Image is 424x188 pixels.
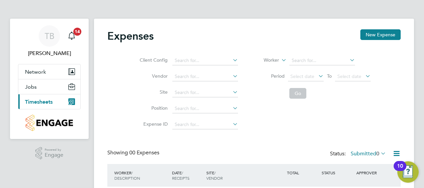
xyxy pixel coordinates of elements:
input: Search for... [289,56,355,65]
label: Client Config [138,57,168,63]
span: 00 Expenses [129,149,159,156]
span: Network [25,69,46,75]
label: Vendor [138,73,168,79]
a: Powered byEngage [35,147,64,160]
div: APPROVER [355,167,389,179]
input: Search for... [172,56,238,65]
input: Search for... [172,88,238,97]
span: Select date [337,73,361,79]
span: To [325,72,334,80]
span: / [214,170,216,175]
nav: Main navigation [10,19,89,139]
span: TB [45,32,54,40]
label: Submitted [351,150,386,157]
button: New Expense [360,29,401,40]
span: 0 [376,150,379,157]
div: STATUS [320,167,355,179]
a: TB[PERSON_NAME] [18,25,81,57]
button: Open Resource Center, 10 new notifications [397,161,419,183]
span: Timesheets [25,99,53,105]
label: Period [255,73,285,79]
h2: Expenses [107,29,154,43]
a: Go to home page [18,115,81,131]
span: DESCRIPTION [114,175,140,181]
div: DATE [170,167,205,184]
div: Status: [330,149,387,159]
img: countryside-properties-logo-retina.png [26,115,73,131]
label: Site [138,89,168,95]
div: Showing [107,149,161,156]
input: Search for... [172,72,238,81]
div: TOTAL [285,167,320,179]
span: Engage [45,152,63,158]
div: SITE [205,167,285,184]
button: Go [289,88,306,99]
button: Jobs [18,79,80,94]
div: 10 [397,166,403,175]
span: / [131,170,133,175]
a: 14 [65,25,78,47]
span: Select date [290,73,314,79]
label: Position [138,105,168,111]
label: Expense ID [138,121,168,127]
span: / [182,170,183,175]
span: Jobs [25,84,37,90]
input: Search for... [172,120,238,129]
button: Timesheets [18,94,80,109]
span: RECEIPTS [172,175,190,181]
button: Network [18,64,80,79]
span: Tom Blunden [18,49,81,57]
span: Powered by [45,147,63,153]
span: 14 [73,28,81,36]
span: VENDOR [206,175,223,181]
input: Search for... [172,104,238,113]
div: WORKER [113,167,170,184]
label: Worker [249,57,279,64]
